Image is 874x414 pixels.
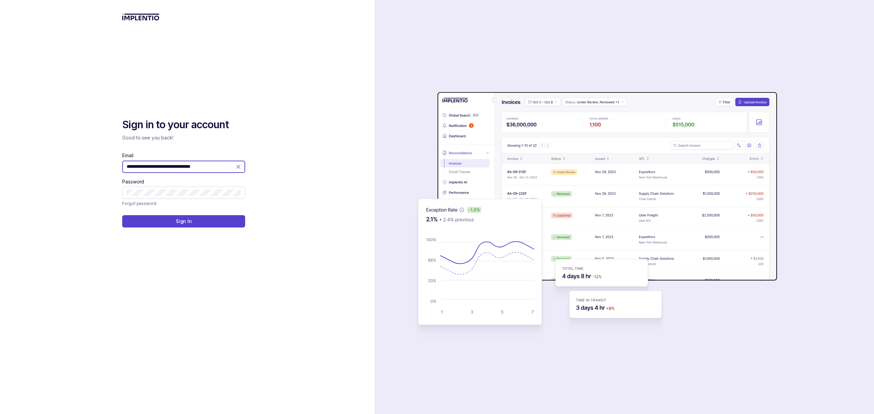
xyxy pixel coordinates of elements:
[122,118,245,132] h2: Sign in to your account
[122,134,245,141] p: Good to see you back!
[122,200,156,207] p: Forgot password
[122,200,156,207] a: Link Forgot password
[122,14,159,20] img: logo
[122,152,133,159] label: Email
[394,71,779,343] img: signin-background.svg
[122,178,144,185] label: Password
[176,218,192,225] p: Sign In
[122,215,245,227] button: Sign In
